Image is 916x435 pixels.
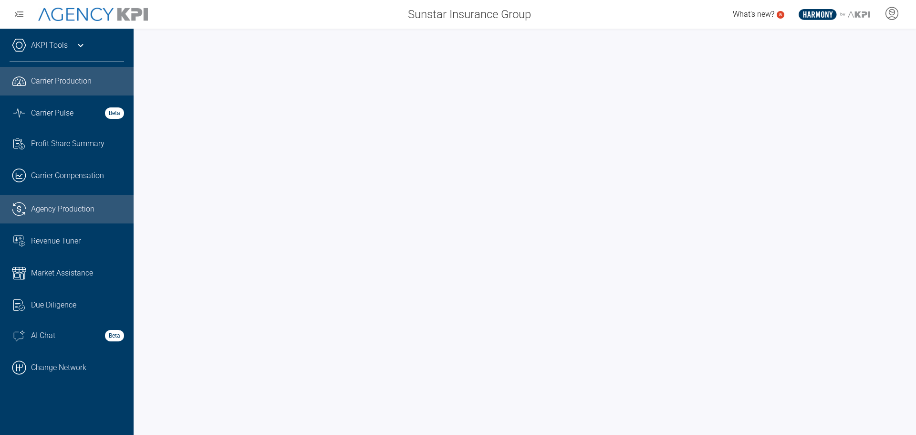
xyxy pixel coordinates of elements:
[31,330,55,341] span: AI Chat
[31,299,76,311] span: Due Diligence
[31,203,94,215] span: Agency Production
[105,107,124,119] strong: Beta
[779,12,782,17] text: 5
[31,267,93,279] span: Market Assistance
[38,8,148,21] img: AgencyKPI
[408,6,531,23] span: Sunstar Insurance Group
[31,107,73,119] span: Carrier Pulse
[105,330,124,341] strong: Beta
[31,138,104,149] span: Profit Share Summary
[31,75,92,87] span: Carrier Production
[777,11,784,19] a: 5
[733,10,774,19] span: What's new?
[31,170,104,181] span: Carrier Compensation
[31,235,81,247] span: Revenue Tuner
[31,40,68,51] a: AKPI Tools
